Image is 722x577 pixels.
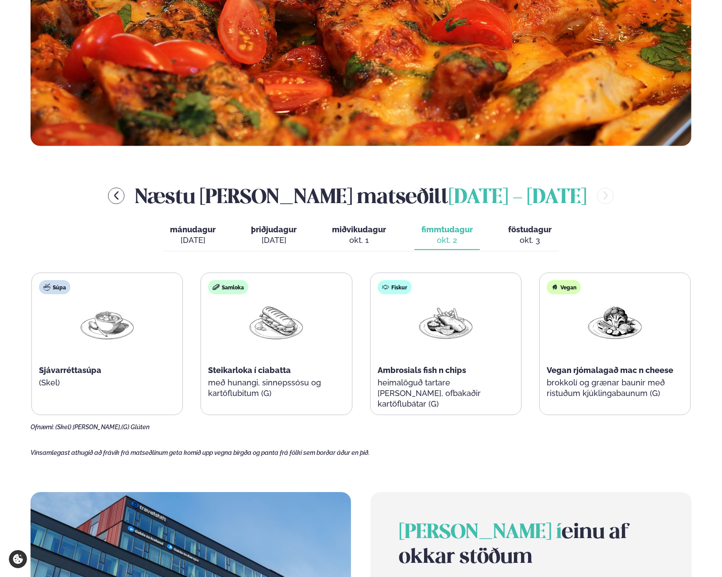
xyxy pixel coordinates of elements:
[399,520,663,570] h2: einu af okkar stöðum
[448,188,587,208] span: [DATE] - [DATE]
[597,188,614,204] button: menu-btn-right
[501,221,559,250] button: föstudagur okt. 3
[170,225,216,234] span: mánudagur
[421,225,473,234] span: fimmtudagur
[43,284,50,291] img: soup.svg
[39,365,101,375] span: Sjávarréttasúpa
[212,284,220,291] img: sandwich-new-16px.svg
[208,365,291,375] span: Steikarloka í ciabatta
[587,301,643,342] img: Vegan.png
[414,221,480,250] button: fimmtudagur okt. 2
[378,377,514,409] p: heimalöguð tartare [PERSON_NAME], ofbakaðir kartöflubátar (G)
[248,301,305,342] img: Panini.png
[551,284,558,291] img: Vegan.svg
[79,301,135,342] img: Soup.png
[39,377,175,388] p: (Skel)
[382,284,389,291] img: fish.svg
[39,280,70,294] div: Súpa
[170,235,216,246] div: [DATE]
[547,377,683,399] p: brokkolí og grænar baunir með ristuðum kjúklingabaunum (G)
[9,550,27,568] a: Cookie settings
[508,235,552,246] div: okt. 3
[251,225,297,234] span: þriðjudagur
[55,423,121,431] span: (Skel) [PERSON_NAME],
[399,523,562,542] span: [PERSON_NAME] í
[547,280,581,294] div: Vegan
[332,235,386,246] div: okt. 1
[508,225,552,234] span: föstudagur
[163,221,223,250] button: mánudagur [DATE]
[135,181,587,210] h2: Næstu [PERSON_NAME] matseðill
[208,280,248,294] div: Samloka
[417,301,474,343] img: Fish-Chips.png
[244,221,304,250] button: þriðjudagur [DATE]
[325,221,393,250] button: miðvikudagur okt. 1
[332,225,386,234] span: miðvikudagur
[421,235,473,246] div: okt. 2
[378,280,412,294] div: Fiskur
[108,188,124,204] button: menu-btn-left
[121,423,150,431] span: (G) Glúten
[251,235,297,246] div: [DATE]
[31,449,370,456] span: Vinsamlegast athugið að frávik frá matseðlinum geta komið upp vegna birgða og panta frá fólki sem...
[547,365,673,375] span: Vegan rjómalagað mac n cheese
[378,365,466,375] span: Ambrosials fish n chips
[208,377,344,399] p: með hunangi, sinnepssósu og kartöflubitum (G)
[31,423,54,431] span: Ofnæmi:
